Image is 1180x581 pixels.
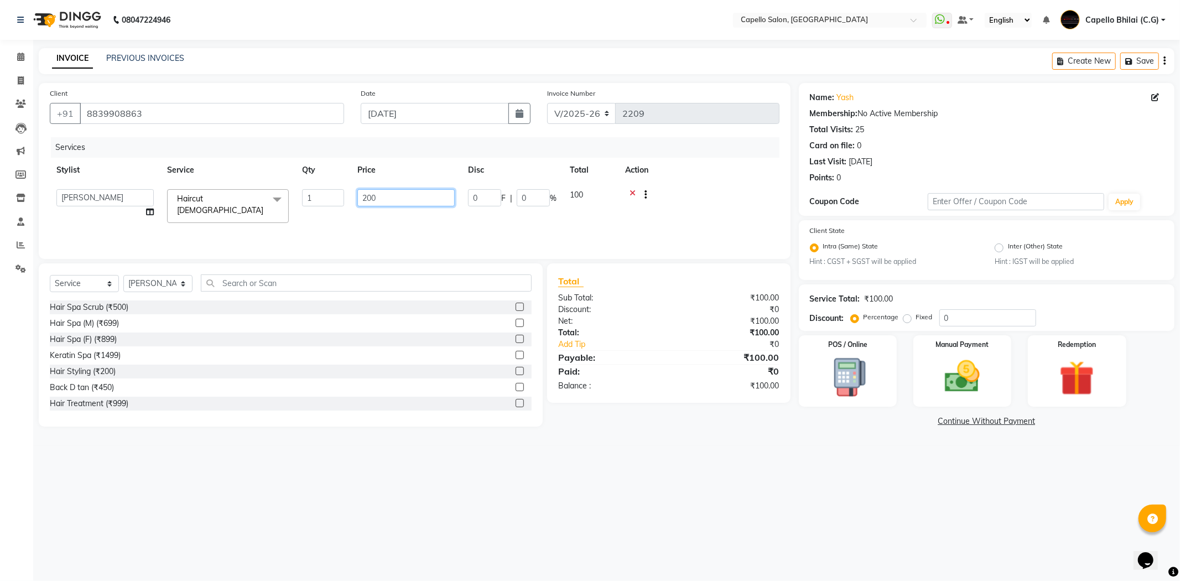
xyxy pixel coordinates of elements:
th: Price [351,158,461,183]
div: Coupon Code [810,196,928,207]
a: Continue Without Payment [801,416,1172,427]
div: [DATE] [849,156,873,168]
span: Haircut [DEMOGRAPHIC_DATA] [177,194,263,215]
th: Disc [461,158,563,183]
div: Discount: [810,313,844,324]
div: Sub Total: [550,292,669,304]
div: Hair Spa (M) (₹699) [50,318,119,329]
small: Hint : IGST will be applied [995,257,1163,267]
div: ₹100.00 [865,293,893,305]
div: Payable: [550,351,669,364]
input: Search by Name/Mobile/Email/Code [80,103,344,124]
a: x [263,205,268,215]
div: Membership: [810,108,858,120]
input: Search or Scan [201,274,532,292]
div: Paid: [550,365,669,378]
img: Capello Bhilai (C.G) [1061,10,1080,29]
label: Invoice Number [547,89,595,98]
div: ₹0 [669,304,788,315]
label: Percentage [864,312,899,322]
label: Date [361,89,376,98]
div: Hair Styling (₹200) [50,366,116,377]
div: ₹100.00 [669,380,788,392]
div: Services [51,137,788,158]
b: 08047224946 [122,4,170,35]
div: Hair Spa Scrub (₹500) [50,302,128,313]
div: Hair Treatment (₹999) [50,398,128,409]
div: 0 [837,172,841,184]
div: Points: [810,172,835,184]
label: Fixed [916,312,933,322]
img: _pos-terminal.svg [819,356,876,398]
label: Client [50,89,67,98]
a: INVOICE [52,49,93,69]
iframe: chat widget [1134,537,1169,570]
label: Redemption [1058,340,1096,350]
a: PREVIOUS INVOICES [106,53,184,63]
div: ₹0 [669,365,788,378]
span: Capello Bhilai (C.G) [1085,14,1159,26]
img: _gift.svg [1048,356,1105,400]
div: Discount: [550,304,669,315]
div: Name: [810,92,835,103]
img: _cash.svg [934,356,991,397]
label: POS / Online [828,340,867,350]
a: Add Tip [550,339,689,350]
div: Total Visits: [810,124,854,136]
div: Back D tan (₹450) [50,382,114,393]
div: ₹100.00 [669,292,788,304]
div: ₹100.00 [669,315,788,327]
small: Hint : CGST + SGST will be applied [810,257,979,267]
span: % [550,193,557,204]
div: ₹100.00 [669,351,788,364]
span: 100 [570,190,583,200]
button: Apply [1109,194,1140,210]
button: Save [1120,53,1159,70]
span: Total [558,276,584,287]
div: Total: [550,327,669,339]
th: Stylist [50,158,160,183]
th: Total [563,158,618,183]
label: Client State [810,226,845,236]
div: Hair Spa (F) (₹899) [50,334,117,345]
div: Service Total: [810,293,860,305]
div: ₹0 [689,339,788,350]
div: 0 [857,140,862,152]
div: Last Visit: [810,156,847,168]
div: Net: [550,315,669,327]
div: Keratin Spa (₹1499) [50,350,121,361]
span: | [510,193,512,204]
a: Yash [837,92,854,103]
div: No Active Membership [810,108,1163,120]
div: ₹100.00 [669,327,788,339]
label: Inter (Other) State [1008,241,1063,255]
img: logo [28,4,104,35]
input: Enter Offer / Coupon Code [928,193,1105,210]
div: Card on file: [810,140,855,152]
label: Manual Payment [936,340,989,350]
span: F [501,193,506,204]
th: Qty [295,158,351,183]
button: +91 [50,103,81,124]
th: Service [160,158,295,183]
th: Action [618,158,779,183]
button: Create New [1052,53,1116,70]
label: Intra (Same) State [823,241,878,255]
div: 25 [856,124,865,136]
div: Balance : [550,380,669,392]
